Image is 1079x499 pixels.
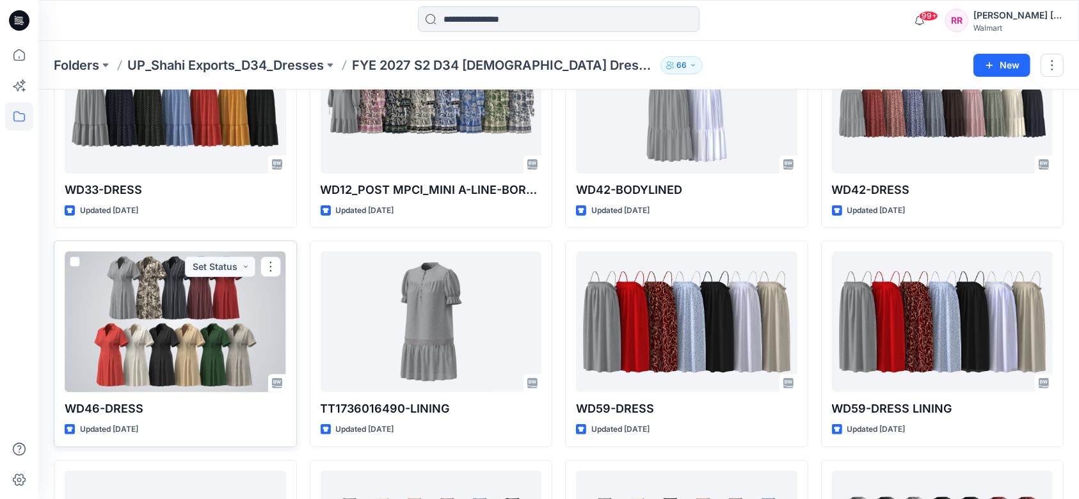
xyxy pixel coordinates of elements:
[336,423,394,436] p: Updated [DATE]
[321,33,542,173] a: WD12_POST MPCI_MINI A-LINE-BORDER DRESS
[65,181,286,199] p: WD33-DRESS
[352,56,655,74] p: FYE 2027 S2 D34 [DEMOGRAPHIC_DATA] Dresses - Shahi
[973,23,1063,33] div: Walmart
[945,9,968,32] div: RR
[591,423,650,436] p: Updated [DATE]
[54,56,99,74] a: Folders
[576,400,797,418] p: WD59-DRESS
[80,423,138,436] p: Updated [DATE]
[80,204,138,218] p: Updated [DATE]
[919,11,938,21] span: 99+
[65,251,286,392] a: WD46-DRESS
[321,251,542,392] a: TT1736016490-LINING
[676,58,687,72] p: 66
[321,400,542,418] p: TT1736016490-LINING
[576,33,797,173] a: WD42-BODYLINED
[127,56,324,74] a: UP_Shahi Exports_D34_Dresses
[832,181,1053,199] p: WD42-DRESS
[832,400,1053,418] p: WD59-DRESS LINING
[321,181,542,199] p: WD12_POST MPCI_MINI A-LINE-BORDER DRESS
[336,204,394,218] p: Updated [DATE]
[973,8,1063,23] div: [PERSON_NAME] [PERSON_NAME]
[576,251,797,392] a: WD59-DRESS
[591,204,650,218] p: Updated [DATE]
[832,251,1053,392] a: WD59-DRESS LINING
[847,423,906,436] p: Updated [DATE]
[65,33,286,173] a: WD33-DRESS
[973,54,1030,77] button: New
[65,400,286,418] p: WD46-DRESS
[660,56,703,74] button: 66
[832,33,1053,173] a: WD42-DRESS
[847,204,906,218] p: Updated [DATE]
[576,181,797,199] p: WD42-BODYLINED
